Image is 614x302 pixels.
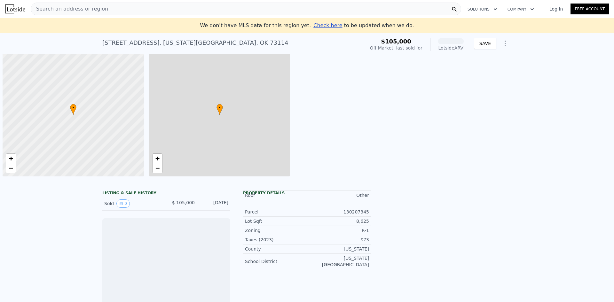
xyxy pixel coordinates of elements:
[245,227,307,234] div: Zoning
[216,105,223,111] span: •
[245,236,307,243] div: Taxes (2023)
[102,190,230,197] div: LISTING & SALE HISTORY
[155,154,159,162] span: +
[153,154,162,163] a: Zoom in
[502,4,539,15] button: Company
[245,246,307,252] div: County
[6,163,16,173] a: Zoom out
[307,218,369,224] div: 8,625
[104,199,161,208] div: Sold
[499,37,512,50] button: Show Options
[542,6,571,12] a: Log In
[9,164,13,172] span: −
[216,104,223,115] div: •
[5,4,25,13] img: Lotside
[370,45,422,51] div: Off Market, last sold for
[245,209,307,215] div: Parcel
[200,199,228,208] div: [DATE]
[313,22,414,29] div: to be updated when we do.
[9,154,13,162] span: +
[381,38,411,45] span: $105,000
[153,163,162,173] a: Zoom out
[102,38,288,47] div: [STREET_ADDRESS] , [US_STATE][GEOGRAPHIC_DATA] , OK 73114
[31,5,108,13] span: Search an address or region
[6,154,16,163] a: Zoom in
[571,4,609,14] a: Free Account
[245,258,307,265] div: School District
[155,164,159,172] span: −
[245,192,307,198] div: Roof
[307,192,369,198] div: Other
[307,255,369,268] div: [US_STATE][GEOGRAPHIC_DATA]
[200,22,414,29] div: We don't have MLS data for this region yet.
[172,200,195,205] span: $ 105,000
[307,209,369,215] div: 130207345
[462,4,502,15] button: Solutions
[307,236,369,243] div: $73
[70,104,76,115] div: •
[245,218,307,224] div: Lot Sqft
[307,227,369,234] div: R-1
[438,45,464,51] div: Lotside ARV
[313,22,342,28] span: Check here
[116,199,130,208] button: View historical data
[474,38,496,49] button: SAVE
[307,246,369,252] div: [US_STATE]
[70,105,76,111] span: •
